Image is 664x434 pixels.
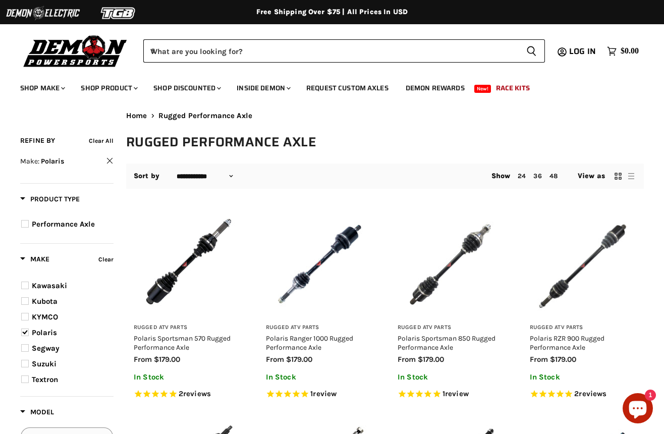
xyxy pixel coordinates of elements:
[20,136,55,145] span: Refine By
[134,172,159,180] label: Sort by
[32,359,57,368] span: Suzuki
[20,156,114,169] button: Clear filter by Make Polaris
[89,135,114,146] button: Clear all filters
[32,312,58,321] span: KYMCO
[530,334,604,351] a: Polaris RZR 900 Rugged Performance Axle
[20,254,49,267] button: Filter by Make
[530,324,637,332] h3: Rugged ATV Parts
[158,112,252,120] span: Rugged Performance Axle
[154,355,180,364] span: $179.00
[134,373,241,382] p: In Stock
[518,39,545,63] button: Search
[398,373,505,382] p: In Stock
[73,78,144,98] a: Shop Product
[613,171,623,181] button: grid view
[266,389,373,400] span: Rated 5.0 out of 5 stars 1 reviews
[266,334,353,351] a: Polaris Ranger 1000 Rugged Performance Axle
[266,210,373,317] img: Polaris Ranger 1000 Rugged Performance Axle
[179,389,211,398] span: 2 reviews
[313,389,337,398] span: review
[488,78,537,98] a: Race Kits
[398,324,505,332] h3: Rugged ATV Parts
[442,389,469,398] span: 1 reviews
[146,78,227,98] a: Shop Discounted
[32,328,57,337] span: Polaris
[626,171,636,181] button: list view
[474,85,491,93] span: New!
[32,281,67,290] span: Kawasaki
[620,393,656,426] inbox-online-store-chat: Shopify online store chat
[5,4,81,23] img: Demon Electric Logo 2
[530,210,637,317] img: Polaris RZR 900 Rugged Performance Axle
[398,334,495,351] a: Polaris Sportsman 850 Rugged Performance Axle
[20,255,49,263] span: Make
[579,389,606,398] span: reviews
[143,39,545,63] form: Product
[398,78,472,98] a: Demon Rewards
[550,355,576,364] span: $179.00
[20,194,80,207] button: Filter by Product Type
[533,172,541,180] a: 36
[20,408,54,416] span: Model
[143,39,518,63] input: When autocomplete results are available use up and down arrows to review and enter to select
[398,210,505,317] img: Polaris Sportsman 850 Rugged Performance Axle
[418,355,444,364] span: $179.00
[134,389,241,400] span: Rated 5.0 out of 5 stars 2 reviews
[518,172,526,180] a: 24
[183,389,211,398] span: reviews
[266,324,373,332] h3: Rugged ATV Parts
[621,46,639,56] span: $0.00
[96,254,114,267] button: Clear filter by Make
[578,172,605,180] span: View as
[398,389,505,400] span: Rated 5.0 out of 5 stars 1 reviews
[126,134,644,150] h1: Rugged Performance Axle
[134,334,231,351] a: Polaris Sportsman 570 Rugged Performance Axle
[398,355,416,364] span: from
[266,373,373,382] p: In Stock
[81,4,156,23] img: TGB Logo 2
[20,195,80,203] span: Product Type
[445,389,469,398] span: review
[491,172,511,180] span: Show
[134,210,241,317] img: Polaris Sportsman 570 Rugged Performance Axle
[266,355,284,364] span: from
[32,297,58,306] span: Kubota
[569,45,596,58] span: Log in
[134,324,241,332] h3: Rugged ATV Parts
[32,344,60,353] span: Segway
[310,389,337,398] span: 1 reviews
[299,78,396,98] a: Request Custom Axles
[549,172,558,180] a: 48
[126,112,644,120] nav: Breadcrumbs
[20,157,39,166] span: Make:
[13,78,71,98] a: Shop Make
[530,355,548,364] span: from
[602,44,644,59] a: $0.00
[126,112,147,120] a: Home
[229,78,297,98] a: Inside Demon
[286,355,312,364] span: $179.00
[41,157,64,166] span: Polaris
[574,389,606,398] span: 2 reviews
[20,407,54,420] button: Filter by Model
[20,33,131,69] img: Demon Powersports
[32,220,95,229] span: Performance Axle
[13,74,636,98] ul: Main menu
[565,47,602,56] a: Log in
[530,373,637,382] p: In Stock
[530,389,637,400] span: Rated 5.0 out of 5 stars 2 reviews
[32,375,58,384] span: Textron
[134,355,152,364] span: from
[126,164,644,189] nav: Collection utilities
